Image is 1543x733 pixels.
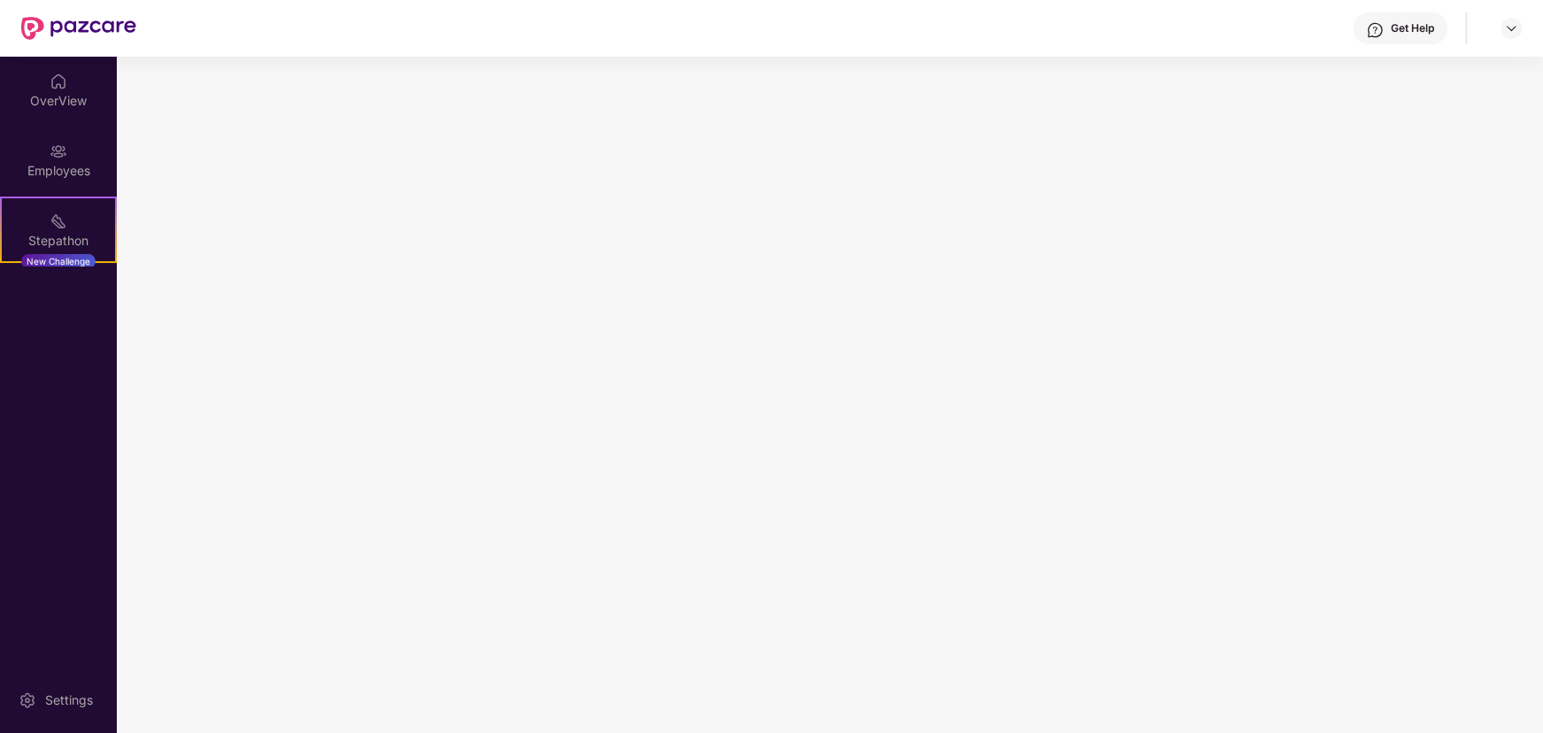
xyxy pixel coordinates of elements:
img: New Pazcare Logo [21,17,136,40]
div: Get Help [1391,21,1434,35]
img: svg+xml;base64,PHN2ZyBpZD0iSGVscC0zMngzMiIgeG1sbnM9Imh0dHA6Ly93d3cudzMub3JnLzIwMDAvc3ZnIiB3aWR0aD... [1366,21,1384,39]
img: svg+xml;base64,PHN2ZyBpZD0iU2V0dGluZy0yMHgyMCIgeG1sbnM9Imh0dHA6Ly93d3cudzMub3JnLzIwMDAvc3ZnIiB3aW... [19,691,36,709]
img: svg+xml;base64,PHN2ZyB4bWxucz0iaHR0cDovL3d3dy53My5vcmcvMjAwMC9zdmciIHdpZHRoPSIyMSIgaGVpZ2h0PSIyMC... [50,212,67,230]
div: Stepathon [2,232,115,250]
img: svg+xml;base64,PHN2ZyBpZD0iRHJvcGRvd24tMzJ4MzIiIHhtbG5zPSJodHRwOi8vd3d3LnczLm9yZy8yMDAwL3N2ZyIgd2... [1504,21,1518,35]
div: New Challenge [21,254,96,268]
img: svg+xml;base64,PHN2ZyBpZD0iRW1wbG95ZWVzIiB4bWxucz0iaHR0cDovL3d3dy53My5vcmcvMjAwMC9zdmciIHdpZHRoPS... [50,143,67,160]
div: Settings [40,691,98,709]
img: svg+xml;base64,PHN2ZyBpZD0iSG9tZSIgeG1sbnM9Imh0dHA6Ly93d3cudzMub3JnLzIwMDAvc3ZnIiB3aWR0aD0iMjAiIG... [50,73,67,90]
